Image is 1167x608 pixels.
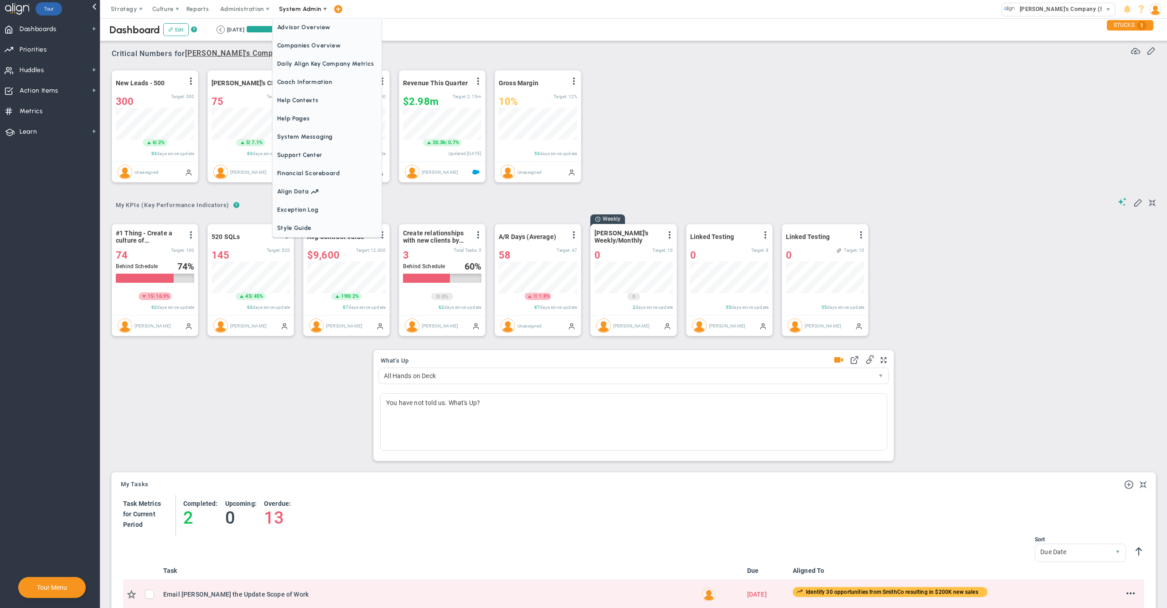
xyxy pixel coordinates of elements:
[613,323,650,328] span: [PERSON_NAME]
[1110,544,1126,561] span: select
[465,261,475,272] span: 60
[156,293,170,299] span: 16.9%
[155,140,157,146] span: |
[1149,3,1162,16] img: 48978.Person.photo
[253,151,290,156] span: days since update
[230,169,267,174] span: [PERSON_NAME]
[789,562,1090,580] th: Aligned To
[540,151,577,156] span: days since update
[453,94,466,99] span: Target:
[116,79,165,87] span: New Leads - 500
[309,318,324,333] img: Katie Williams
[20,20,57,39] span: Dashboards
[690,249,696,261] span: 0
[148,293,153,300] span: 15
[472,322,480,329] span: Manually Updated
[247,305,253,310] span: 63
[273,128,382,146] span: System Messaging
[273,91,382,109] span: Help Contexts
[348,305,386,310] span: days since update
[118,318,132,333] img: Mark Collins
[517,169,542,174] span: Unassigned
[381,358,409,364] span: What's Up
[212,96,223,107] span: 75
[307,233,364,240] span: Avg Contract Value
[501,165,515,179] img: Unassigned
[356,248,370,253] span: Target:
[212,249,229,261] span: 145
[251,293,253,299] span: |
[1107,20,1153,31] div: STUCKS
[213,318,228,333] img: Alex Abramson
[153,293,155,299] span: |
[436,293,439,301] span: 0
[499,79,538,87] span: Gross Margin
[20,61,44,80] span: Huddles
[273,18,382,36] span: Advisor Overview
[249,140,250,146] span: |
[379,368,873,384] span: All Hands on Deck
[183,508,218,528] h4: 2
[171,94,185,99] span: Target:
[177,261,187,272] span: 74
[479,248,481,253] span: 5
[116,249,128,261] span: 74
[185,48,325,59] span: [PERSON_NAME]'s Company (Sandbox)
[163,589,694,599] div: Email Dave the Update Scope of Work
[34,583,70,592] button: Tour Menu
[405,318,419,333] img: James Miller
[1035,544,1110,560] span: Due Date
[183,499,218,508] h4: Completed:
[116,96,134,107] span: 300
[422,323,458,328] span: [PERSON_NAME]
[220,5,263,12] span: Administration
[444,305,481,310] span: days since update
[247,151,253,156] span: 83
[153,139,155,146] span: 6
[134,169,159,174] span: Unassigned
[1133,197,1142,207] span: Edit My KPIs
[449,151,481,156] span: Updated [DATE]
[1118,197,1127,206] span: Suggestions (AI Feature)
[123,499,161,508] h4: Task Metrics
[536,293,537,299] span: |
[254,293,263,299] span: 45%
[123,521,143,528] span: Period
[1137,21,1146,30] span: 1
[568,322,575,329] span: Manually Updated
[186,94,194,99] span: 500
[501,318,515,333] img: Unassigned
[472,168,480,176] span: Salesforce Enabled<br ></span>Sandbox: Quarterly Revenue
[403,96,439,107] span: $2,984,043
[273,73,382,91] span: Coach Information
[121,481,149,488] button: My Tasks
[279,5,321,12] span: System Admin
[403,229,469,244] span: Create relationships with new clients by attending 5 Networking Sessions
[341,293,349,300] span: 190
[572,248,577,253] span: 47
[751,248,765,253] span: Target:
[465,261,482,271] div: %
[844,248,857,253] span: Target:
[157,151,194,156] span: days since update
[667,248,673,253] span: 10
[225,499,257,508] h4: Upcoming:
[111,5,137,12] span: Strategy
[1015,3,1126,15] span: [PERSON_NAME]'s Company (Sandbox)
[557,248,570,253] span: Target:
[594,249,600,261] span: 0
[157,305,194,310] span: days since update
[264,499,291,508] h4: Overdue:
[1131,45,1140,54] span: Refresh Data
[381,358,409,365] button: What's Up
[151,151,157,156] span: 83
[245,293,251,300] span: 45
[371,248,386,253] span: 12,000
[448,140,459,146] span: 0.7%
[827,305,864,310] span: days since update
[664,322,671,329] span: Manually Updated
[273,146,382,164] span: Support Center
[594,229,661,244] span: [PERSON_NAME]'s Weekly/Monthly
[1004,3,1015,15] img: 33318.Company.photo
[633,305,635,310] span: 2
